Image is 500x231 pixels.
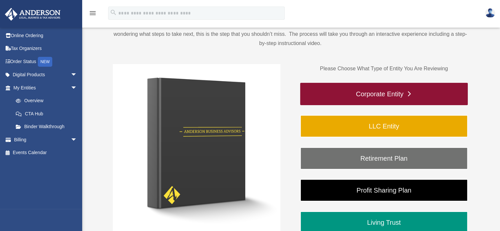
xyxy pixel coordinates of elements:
a: Order StatusNEW [5,55,87,68]
a: Events Calendar [5,146,87,159]
span: arrow_drop_down [71,81,84,95]
a: Online Ordering [5,29,87,42]
a: Retirement Plan [300,147,468,170]
p: Congratulations on creating your new entity. Please follow the link below to gain exclusive acces... [113,20,468,48]
div: NEW [38,57,52,67]
i: menu [89,9,97,17]
a: Digital Productsarrow_drop_down [5,68,87,81]
a: Tax Organizers [5,42,87,55]
img: User Pic [485,8,495,18]
a: Overview [9,94,87,107]
a: Billingarrow_drop_down [5,133,87,146]
a: Corporate Entity [300,83,468,105]
a: Profit Sharing Plan [300,179,468,201]
a: CTA Hub [9,107,87,120]
span: arrow_drop_down [71,68,84,82]
a: My Entitiesarrow_drop_down [5,81,87,94]
a: Binder Walkthrough [9,120,84,133]
a: LLC Entity [300,115,468,137]
i: search [110,9,117,16]
a: menu [89,12,97,17]
p: Please Choose What Type of Entity You Are Reviewing [300,64,468,73]
img: Anderson Advisors Platinum Portal [3,8,62,21]
span: arrow_drop_down [71,133,84,147]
